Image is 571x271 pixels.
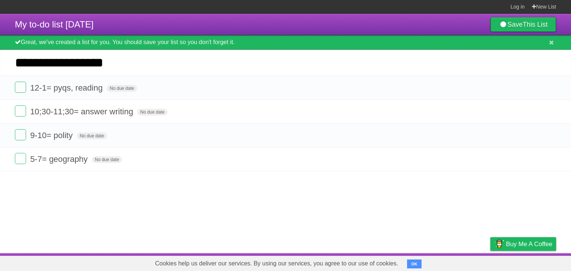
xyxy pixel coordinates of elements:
[15,82,26,93] label: Done
[107,85,137,92] span: No due date
[455,255,472,269] a: Terms
[30,83,104,92] span: 12-1= pyqs, reading
[30,107,135,116] span: 10;30-11;30= answer writing
[494,238,504,250] img: Buy me a coffee
[407,259,422,268] button: OK
[15,129,26,140] label: Done
[490,237,556,251] a: Buy me a coffee
[30,154,90,164] span: 5-7= geography
[15,105,26,117] label: Done
[391,255,407,269] a: About
[416,255,446,269] a: Developers
[481,255,500,269] a: Privacy
[137,109,167,115] span: No due date
[30,131,74,140] span: 9-10= polity
[15,19,94,29] span: My to-do list [DATE]
[509,255,556,269] a: Suggest a feature
[15,153,26,164] label: Done
[148,256,406,271] span: Cookies help us deliver our services. By using our services, you agree to our use of cookies.
[523,21,548,28] b: This List
[490,17,556,32] a: SaveThis List
[506,238,552,251] span: Buy me a coffee
[92,156,122,163] span: No due date
[77,133,107,139] span: No due date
